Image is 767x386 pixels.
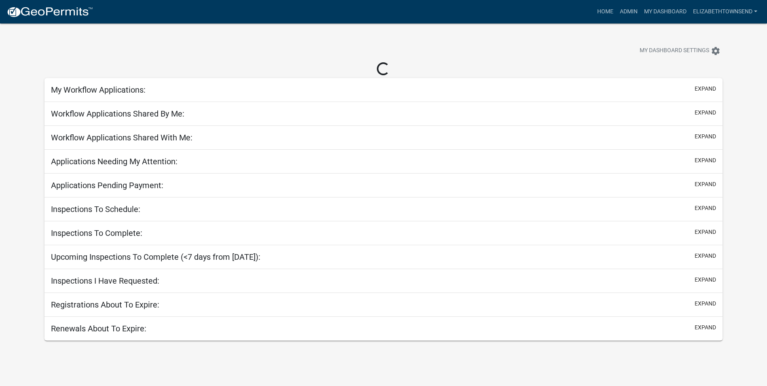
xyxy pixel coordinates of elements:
h5: Workflow Applications Shared By Me: [51,109,184,119]
button: expand [695,108,716,117]
button: expand [695,180,716,189]
button: expand [695,252,716,260]
a: ElizabethTownsend [690,4,761,19]
h5: Registrations About To Expire: [51,300,159,310]
button: My Dashboard Settingssettings [633,43,727,59]
h5: Upcoming Inspections To Complete (<7 days from [DATE]): [51,252,260,262]
h5: Workflow Applications Shared With Me: [51,133,192,142]
button: expand [695,85,716,93]
h5: Inspections I Have Requested: [51,276,159,286]
button: expand [695,204,716,212]
h5: Inspections To Schedule: [51,204,140,214]
i: settings [711,46,721,56]
h5: My Workflow Applications: [51,85,146,95]
span: My Dashboard Settings [640,46,709,56]
h5: Inspections To Complete: [51,228,142,238]
button: expand [695,156,716,165]
button: expand [695,276,716,284]
a: My Dashboard [641,4,690,19]
h5: Applications Needing My Attention: [51,157,177,166]
a: Admin [617,4,641,19]
a: Home [594,4,617,19]
h5: Renewals About To Expire: [51,324,146,333]
button: expand [695,132,716,141]
button: expand [695,323,716,332]
button: expand [695,299,716,308]
h5: Applications Pending Payment: [51,180,163,190]
button: expand [695,228,716,236]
